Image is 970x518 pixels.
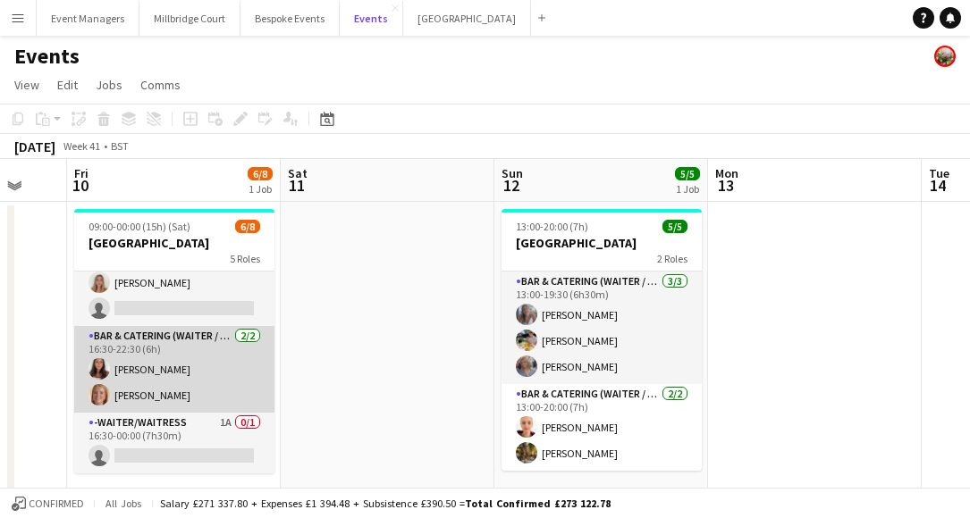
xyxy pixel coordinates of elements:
[29,497,84,510] span: Confirmed
[111,139,129,153] div: BST
[133,73,188,96] a: Comms
[102,497,145,510] span: All jobs
[9,494,87,514] button: Confirmed
[139,1,240,36] button: Millbridge Court
[934,46,956,67] app-user-avatar: Staffing Manager
[74,209,274,473] app-job-card: 09:00-00:00 (15h) (Sat)6/8[GEOGRAPHIC_DATA]5 Roles[PERSON_NAME]Bar & Catering (Waiter / waitress)...
[235,220,260,233] span: 6/8
[465,497,611,510] span: Total Confirmed £273 122.78
[74,235,274,251] h3: [GEOGRAPHIC_DATA]
[230,252,260,265] span: 5 Roles
[72,175,89,196] span: 10
[285,175,308,196] span: 11
[715,165,738,181] span: Mon
[74,165,89,181] span: Fri
[502,165,523,181] span: Sun
[657,252,687,265] span: 2 Roles
[288,165,308,181] span: Sat
[676,182,699,196] div: 1 Job
[502,384,702,471] app-card-role: Bar & Catering (Waiter / waitress)2/213:00-20:00 (7h)[PERSON_NAME][PERSON_NAME]
[89,73,130,96] a: Jobs
[713,175,738,196] span: 13
[929,165,949,181] span: Tue
[675,167,700,180] span: 5/5
[89,220,190,233] span: 09:00-00:00 (15h) (Sat)
[516,220,588,233] span: 13:00-20:00 (7h)
[57,77,78,93] span: Edit
[74,326,274,413] app-card-role: Bar & Catering (Waiter / waitress)2/216:30-22:30 (6h)[PERSON_NAME][PERSON_NAME]
[50,73,85,96] a: Edit
[502,272,702,384] app-card-role: Bar & Catering (Waiter / waitress)3/313:00-19:30 (6h30m)[PERSON_NAME][PERSON_NAME][PERSON_NAME]
[499,175,523,196] span: 12
[140,77,181,93] span: Comms
[662,220,687,233] span: 5/5
[59,139,104,153] span: Week 41
[926,175,949,196] span: 14
[502,235,702,251] h3: [GEOGRAPHIC_DATA]
[37,1,139,36] button: Event Managers
[248,167,273,180] span: 6/8
[160,497,611,510] div: Salary £271 337.80 + Expenses £1 394.48 + Subsistence £390.50 =
[240,1,340,36] button: Bespoke Events
[14,138,55,155] div: [DATE]
[74,239,274,326] app-card-role: Bar & Catering (Waiter / waitress)1I1/216:30-20:40 (4h10m)[PERSON_NAME]
[403,1,531,36] button: [GEOGRAPHIC_DATA]
[7,73,46,96] a: View
[249,182,272,196] div: 1 Job
[340,1,403,36] button: Events
[14,43,80,70] h1: Events
[74,413,274,473] app-card-role: -Waiter/Waitress1A0/116:30-00:00 (7h30m)
[502,209,702,471] app-job-card: 13:00-20:00 (7h)5/5[GEOGRAPHIC_DATA]2 RolesBar & Catering (Waiter / waitress)3/313:00-19:30 (6h30...
[14,77,39,93] span: View
[96,77,122,93] span: Jobs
